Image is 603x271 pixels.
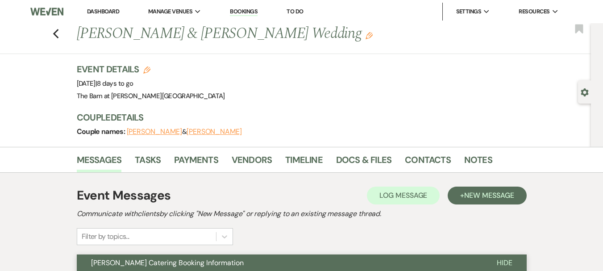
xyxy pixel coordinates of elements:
a: Vendors [232,153,272,172]
button: Edit [366,31,373,39]
span: Log Message [379,191,427,200]
span: The Barn at [PERSON_NAME][GEOGRAPHIC_DATA] [77,92,225,100]
a: Docs & Files [336,153,391,172]
span: | [96,79,133,88]
h3: Couple Details [77,111,577,124]
button: [PERSON_NAME] [127,128,182,135]
a: Timeline [285,153,323,172]
span: & [127,127,242,136]
span: 8 days to go [97,79,133,88]
span: Hide [497,258,512,267]
span: New Message [464,191,514,200]
a: Tasks [135,153,161,172]
h1: [PERSON_NAME] & [PERSON_NAME] Wedding [77,23,477,45]
h3: Event Details [77,63,225,75]
div: Filter by topics... [82,231,129,242]
h1: Event Messages [77,186,171,205]
button: Open lead details [581,88,589,96]
span: Settings [456,7,482,16]
span: Resources [519,7,549,16]
a: Bookings [230,8,258,16]
a: To Do [287,8,303,15]
img: Weven Logo [30,2,64,21]
span: [DATE] [77,79,133,88]
span: [PERSON_NAME] Catering Booking Information [91,258,244,267]
a: Messages [77,153,122,172]
a: Contacts [405,153,451,172]
a: Payments [174,153,218,172]
button: +New Message [448,187,526,204]
a: Notes [464,153,492,172]
span: Couple names: [77,127,127,136]
a: Dashboard [87,8,119,15]
button: Log Message [367,187,440,204]
button: [PERSON_NAME] [187,128,242,135]
span: Manage Venues [148,7,192,16]
h2: Communicate with clients by clicking "New Message" or replying to an existing message thread. [77,208,527,219]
